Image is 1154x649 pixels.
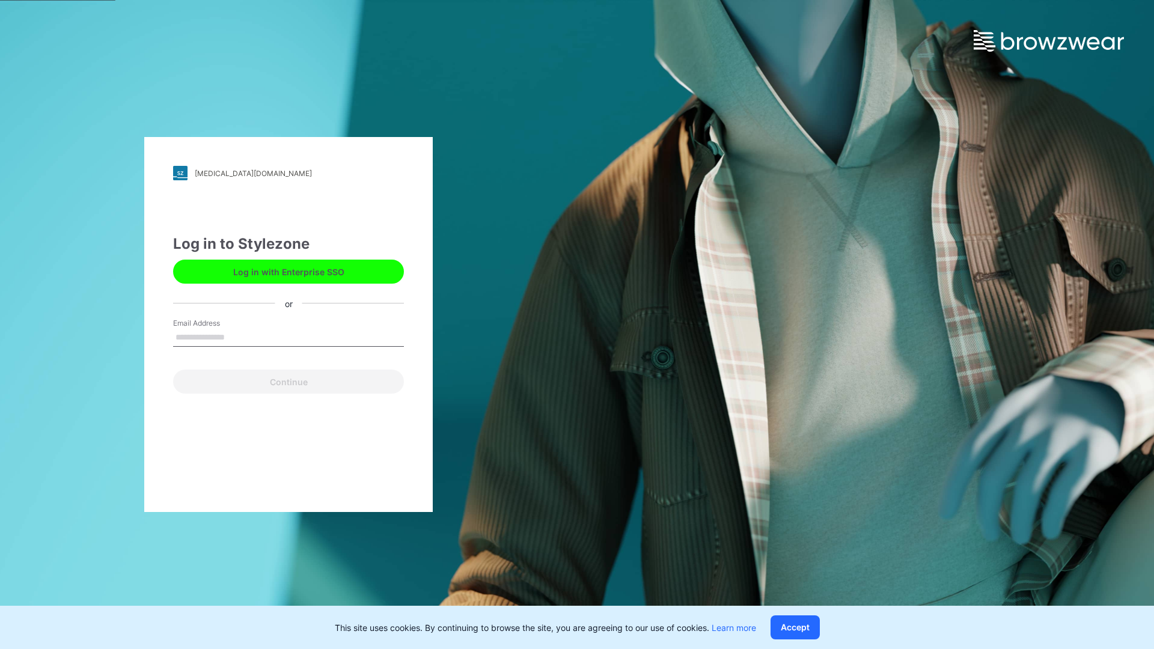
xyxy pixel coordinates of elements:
[173,260,404,284] button: Log in with Enterprise SSO
[173,233,404,255] div: Log in to Stylezone
[173,166,404,180] a: [MEDICAL_DATA][DOMAIN_NAME]
[712,623,756,633] a: Learn more
[173,166,188,180] img: stylezone-logo.562084cfcfab977791bfbf7441f1a819.svg
[275,297,302,309] div: or
[335,621,756,634] p: This site uses cookies. By continuing to browse the site, you are agreeing to our use of cookies.
[173,318,257,329] label: Email Address
[771,615,820,639] button: Accept
[974,30,1124,52] img: browzwear-logo.e42bd6dac1945053ebaf764b6aa21510.svg
[195,169,312,178] div: [MEDICAL_DATA][DOMAIN_NAME]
